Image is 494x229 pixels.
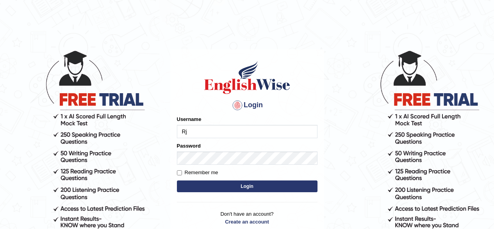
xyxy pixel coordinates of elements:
[177,180,317,192] button: Login
[177,170,182,175] input: Remember me
[177,218,317,225] a: Create an account
[177,99,317,112] h4: Login
[177,142,201,150] label: Password
[177,169,218,177] label: Remember me
[177,115,202,123] label: Username
[203,60,292,95] img: Logo of English Wise sign in for intelligent practice with AI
